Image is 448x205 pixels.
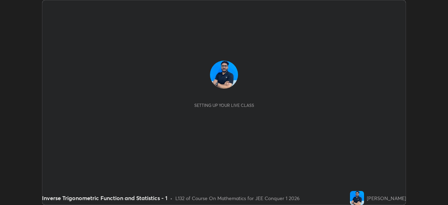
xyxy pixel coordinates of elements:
div: Setting up your live class [194,103,254,108]
div: • [170,194,173,202]
img: ab24a058a92a4a82a9f905d27f7b9411.jpg [350,191,364,205]
div: L132 of Course On Mathematics for JEE Conquer 1 2026 [175,194,300,202]
div: Inverse Trigonometric Function and Statistics - 1 [42,194,167,202]
img: ab24a058a92a4a82a9f905d27f7b9411.jpg [210,61,238,89]
div: [PERSON_NAME] [367,194,406,202]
